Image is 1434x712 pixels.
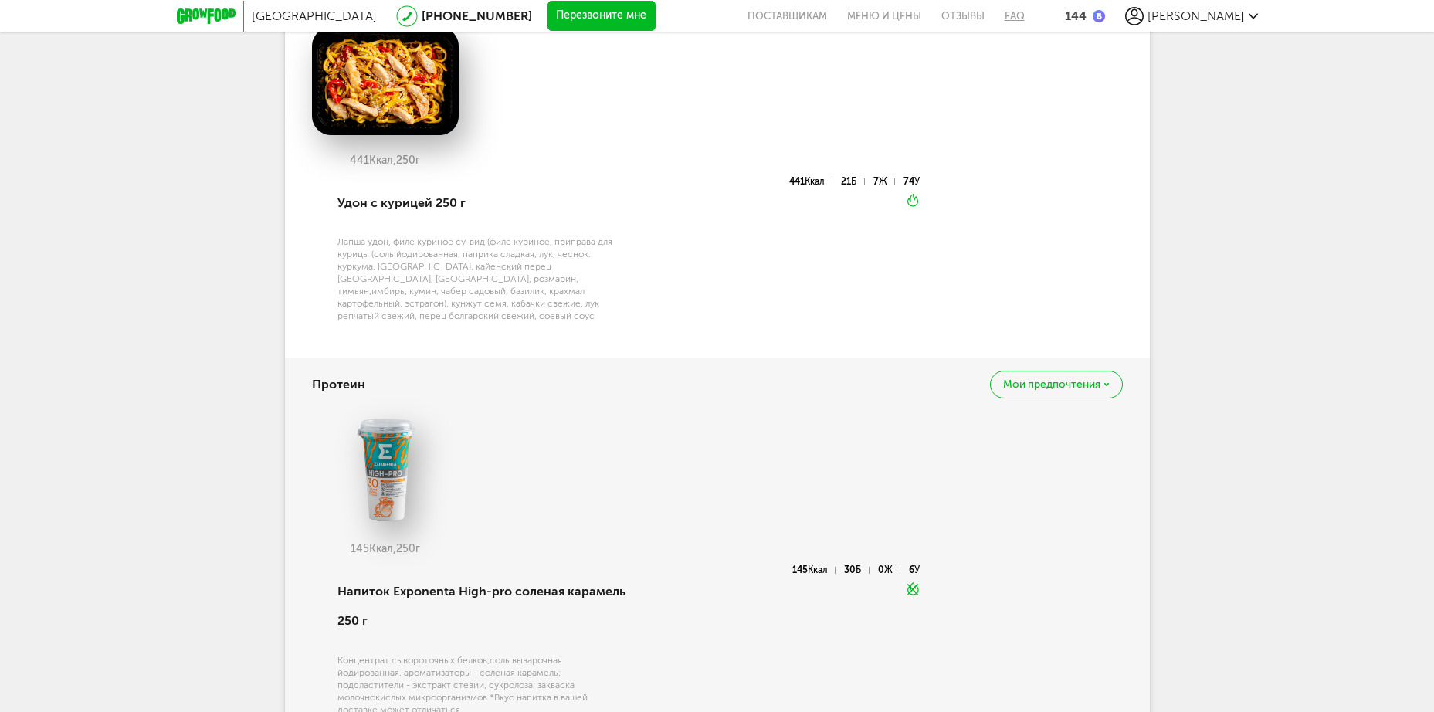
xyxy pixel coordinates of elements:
[914,176,920,187] span: У
[851,176,856,187] span: Б
[1093,10,1105,22] img: bonus_b.cdccf46.png
[369,154,396,167] span: Ккал,
[312,543,459,555] div: 145 250
[312,370,365,399] h4: Протеин
[337,565,627,648] div: Напиток Exponenta High-pro соленая карамель 250 г
[252,8,377,23] span: [GEOGRAPHIC_DATA]
[547,1,656,32] button: Перезвоните мне
[369,542,396,555] span: Ккал,
[337,177,627,229] div: Удон с курицей 250 г
[789,178,832,185] div: 441
[422,8,532,23] a: [PHONE_NUMBER]
[415,542,420,555] span: г
[873,178,895,185] div: 7
[879,176,887,187] span: Ж
[914,565,920,575] span: У
[337,236,627,322] div: Лапша удон, филе куриное су-вид (филе куриное, приправа для курицы (соль йодированная, паприка сл...
[312,154,459,167] div: 441 250
[903,178,920,185] div: 74
[1065,8,1087,23] div: 144
[856,565,861,575] span: Б
[312,415,459,524] img: big_iorDPAp9Q5if5JXN.png
[808,565,828,575] span: Ккал
[1148,8,1245,23] span: [PERSON_NAME]
[1003,379,1100,390] span: Мои предпочтения
[844,567,869,574] div: 30
[884,565,893,575] span: Ж
[415,154,420,167] span: г
[878,567,900,574] div: 0
[909,567,920,574] div: 6
[805,176,825,187] span: Ккал
[312,27,459,135] img: big_A8dMbFVdBMb6J8zv.png
[792,567,836,574] div: 145
[841,178,864,185] div: 21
